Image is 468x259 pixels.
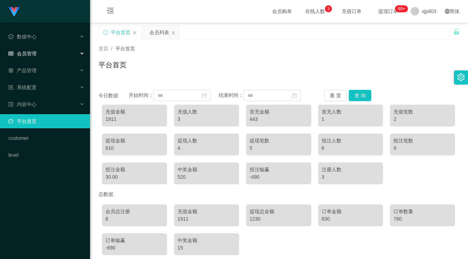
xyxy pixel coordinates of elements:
span: 平台首页 [115,46,135,51]
span: 系统配置 [8,85,37,90]
p: 3 [327,5,329,12]
sup: 259 [395,5,408,12]
span: 充值订单 [338,9,365,14]
div: 首充人数 [322,108,380,116]
div: -690 [105,244,164,252]
span: 开始时间： [129,92,153,98]
div: 1230 [250,215,308,223]
i: 图标: menu-fold [98,0,122,23]
button: 查 询 [349,90,371,101]
i: 图标: sync [103,30,108,35]
i: 图标: profile [8,102,13,107]
div: 1 [322,116,380,123]
div: 充值金额 [178,208,236,215]
div: 订单金额 [322,208,380,215]
button: 重 置 [324,90,347,101]
div: 充值笔数 [393,108,451,116]
div: 投注笔数 [393,137,451,144]
div: 9 [393,144,451,152]
img: logo.9652507e.png [8,7,20,17]
span: 数据中心 [8,34,37,39]
div: 注册人数 [322,166,380,173]
div: 2 [393,116,451,123]
div: 760 [393,215,451,223]
h1: 平台首页 [98,60,127,70]
div: 1911 [105,116,164,123]
i: 图标: close [171,31,175,35]
div: 5 [250,144,308,152]
div: 投注输赢 [250,166,308,173]
div: 会员总注册 [105,208,164,215]
a: customer [8,131,84,145]
span: 会员管理 [8,51,37,56]
div: 首充金额 [250,108,308,116]
div: 4 [178,144,236,152]
div: 3 [178,116,236,123]
span: 在线人数 [302,9,328,14]
div: 投注人数 [322,137,380,144]
i: 图标: check-circle-o [8,34,13,39]
sup: 3 [325,5,332,12]
div: 总数据 [98,188,460,201]
span: 提现订单 [375,9,402,14]
i: 图标: close [133,31,137,35]
div: 中奖金额 [178,237,236,244]
div: 3 [322,173,380,181]
i: 图标: setting [457,73,465,81]
div: 平台首页 [111,26,130,39]
span: 产品管理 [8,68,37,73]
div: 提现金额 [105,137,164,144]
a: 图标: dashboard平台首页 [8,114,84,128]
div: 830 [322,215,380,223]
i: 图标: calendar [202,93,207,98]
div: 提现笔数 [250,137,308,144]
div: 6 [322,144,380,152]
div: 充值人数 [178,108,236,116]
i: 图标: unlock [453,29,460,35]
div: 投注金额 [105,166,164,173]
div: 订单数量 [393,208,451,215]
i: 图标: appstore-o [8,68,13,73]
div: 30.00 [105,173,164,181]
i: 图标: calendar [292,93,297,98]
i: 图标: form [8,85,13,90]
div: 会员列表 [149,26,169,39]
div: 610 [105,144,164,152]
i: 图标: global [445,9,450,14]
div: 提现人数 [178,137,236,144]
span: 结束时间： [219,92,243,98]
div: 今日数据 [98,92,129,99]
div: 1911 [178,215,236,223]
span: / [111,46,113,51]
div: 520 [178,173,236,181]
div: -490 [250,173,308,181]
div: 中奖金额 [178,166,236,173]
a: level [8,148,84,162]
div: 15 [178,244,236,252]
span: 首页 [98,46,108,51]
div: 8 [105,215,164,223]
div: 提现总金额 [250,208,308,215]
span: 内容中心 [8,101,37,107]
i: 图标: table [8,51,13,56]
div: 充值金额 [105,108,164,116]
div: 订单输赢 [105,237,164,244]
div: 443 [250,116,308,123]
